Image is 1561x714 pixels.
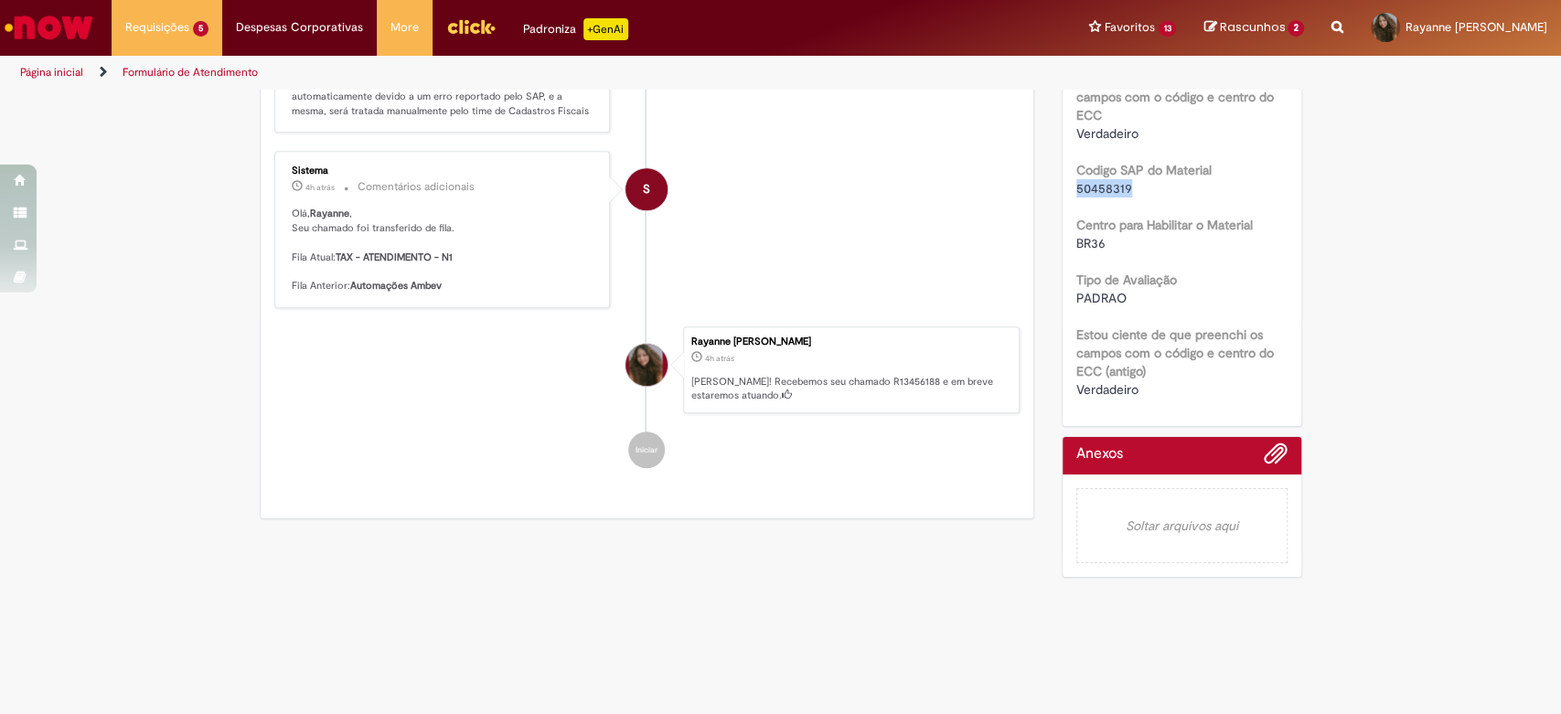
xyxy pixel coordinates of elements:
time: 28/08/2025 09:30:19 [305,182,335,193]
span: 5 [193,21,208,37]
span: More [390,18,419,37]
b: Estou ciente de que preenchi os campos com o código e centro do ECC [1076,70,1274,123]
p: Olá, , Seu chamado foi transferido de fila. Fila Atual: Fila Anterior: [292,207,596,293]
p: Prezado, não foi possível executar sua solicitação automaticamente devido a um erro reportado pel... [292,75,596,118]
h2: Anexos [1076,446,1123,463]
div: Rayanne [PERSON_NAME] [691,336,1010,347]
span: Rascunhos [1219,18,1285,36]
img: click_logo_yellow_360x200.png [446,13,496,40]
p: [PERSON_NAME]! Recebemos seu chamado R13456188 e em breve estaremos atuando. [691,375,1010,403]
a: Página inicial [20,65,83,80]
small: Comentários adicionais [358,179,475,195]
span: BR36 [1076,235,1106,251]
span: PADRAO [1076,290,1127,306]
div: Sistema [292,165,596,176]
span: S [643,167,650,211]
div: System [625,168,668,210]
span: 13 [1159,21,1177,37]
p: +GenAi [583,18,628,40]
a: Rascunhos [1203,19,1304,37]
span: Favoritos [1105,18,1155,37]
span: Verdadeiro [1076,125,1139,142]
span: Verdadeiro [1076,381,1139,398]
b: TAX - ATENDIMENTO - N1 [336,250,453,264]
b: Centro para Habilitar o Material [1076,217,1253,233]
em: Soltar arquivos aqui [1076,488,1288,563]
span: 4h atrás [305,182,335,193]
b: Codigo SAP do Material [1076,162,1212,178]
b: Rayanne [310,207,349,220]
span: Despesas Corporativas [236,18,363,37]
b: Automações Ambev [350,279,442,293]
ul: Trilhas de página [14,56,1027,90]
button: Adicionar anexos [1264,442,1288,474]
span: 4h atrás [705,353,734,364]
time: 28/08/2025 09:30:07 [705,353,734,364]
span: 2 [1288,20,1304,37]
span: Requisições [125,18,189,37]
img: ServiceNow [2,9,96,46]
b: Tipo de Avaliação [1076,272,1177,288]
li: Rayanne Leticia Feitosa Bezerra [274,326,1021,414]
a: Formulário de Atendimento [123,65,258,80]
b: Estou ciente de que preenchi os campos com o código e centro do ECC (antigo) [1076,326,1274,379]
span: 50458319 [1076,180,1132,197]
div: Rayanne Leticia Feitosa Bezerra [625,344,668,386]
div: Padroniza [523,18,628,40]
span: Rayanne [PERSON_NAME] [1406,19,1547,35]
